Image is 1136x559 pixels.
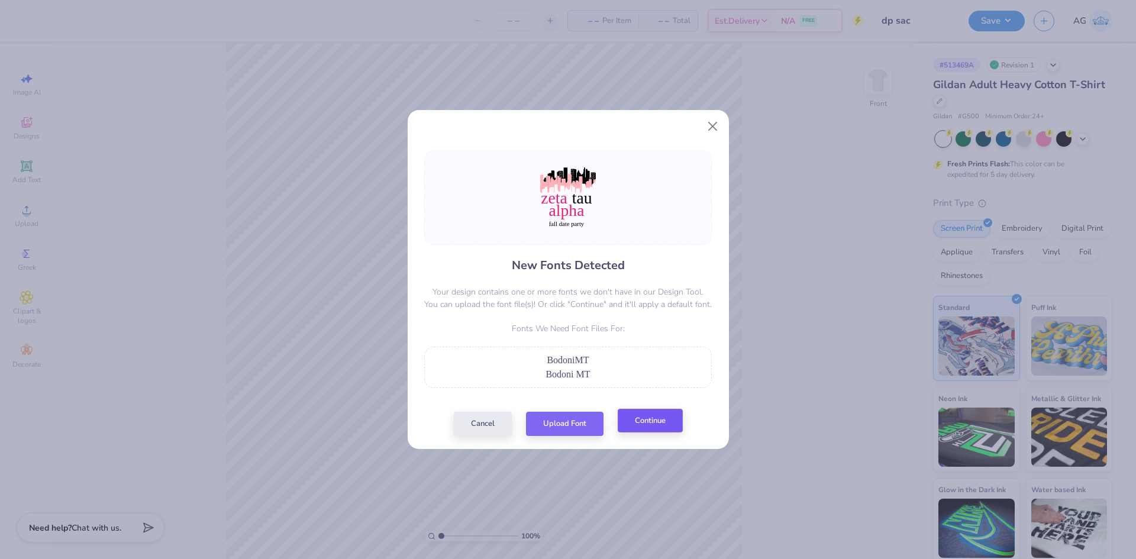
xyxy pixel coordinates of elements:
[424,286,712,311] p: Your design contains one or more fonts we don't have in our Design Tool. You can upload the font ...
[618,409,683,433] button: Continue
[454,412,512,436] button: Cancel
[546,369,590,379] span: Bodoni MT
[512,257,625,274] h4: New Fonts Detected
[526,412,603,436] button: Upload Font
[701,115,724,138] button: Close
[547,355,589,365] span: BodoniMT
[424,322,712,335] p: Fonts We Need Font Files For:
